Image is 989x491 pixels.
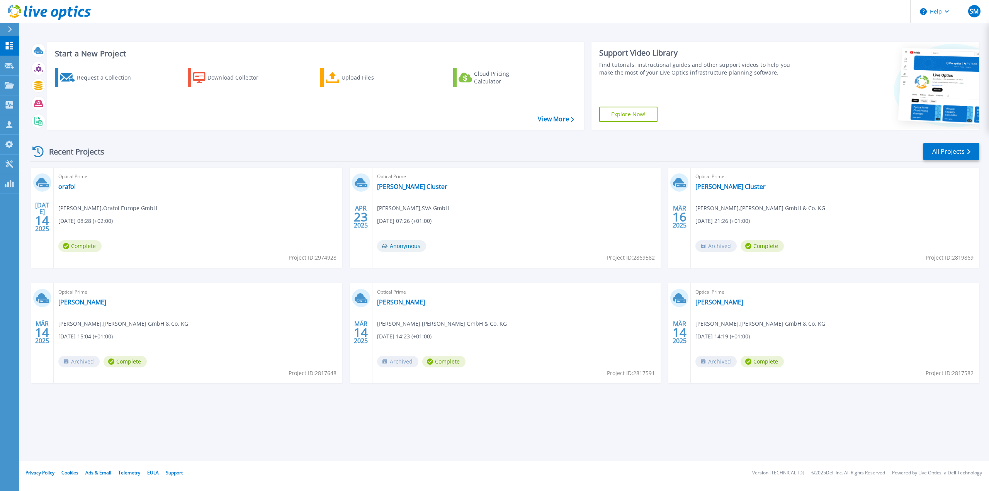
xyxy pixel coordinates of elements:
[377,356,418,367] span: Archived
[599,61,800,76] div: Find tutorials, instructional guides and other support videos to help you make the most of your L...
[58,356,100,367] span: Archived
[422,356,466,367] span: Complete
[30,142,115,161] div: Recent Projects
[58,240,102,252] span: Complete
[377,240,426,252] span: Anonymous
[923,143,979,160] a: All Projects
[118,469,140,476] a: Telemetry
[377,288,656,296] span: Optical Prime
[377,217,432,225] span: [DATE] 07:26 (+01:00)
[599,107,658,122] a: Explore Now!
[599,48,800,58] div: Support Video Library
[58,298,106,306] a: [PERSON_NAME]
[58,183,76,190] a: orafol
[752,471,804,476] li: Version: [TECHNICAL_ID]
[58,288,338,296] span: Optical Prime
[342,70,403,85] div: Upload Files
[377,204,449,212] span: [PERSON_NAME] , SVA GmbH
[695,288,975,296] span: Optical Prime
[607,253,655,262] span: Project ID: 2869582
[892,471,982,476] li: Powered by Live Optics, a Dell Technology
[58,217,113,225] span: [DATE] 08:28 (+02:00)
[55,68,141,87] a: Request a Collection
[741,356,784,367] span: Complete
[85,469,111,476] a: Ads & Email
[538,116,574,123] a: View More
[672,318,687,347] div: MÄR 2025
[695,183,766,190] a: [PERSON_NAME] Cluster
[672,203,687,231] div: MÄR 2025
[25,469,54,476] a: Privacy Policy
[55,49,574,58] h3: Start a New Project
[926,253,974,262] span: Project ID: 2819869
[354,214,368,220] span: 23
[673,214,687,220] span: 16
[695,356,737,367] span: Archived
[970,8,979,14] span: SM
[353,318,368,347] div: MÄR 2025
[377,183,447,190] a: [PERSON_NAME] Cluster
[104,356,147,367] span: Complete
[166,469,183,476] a: Support
[377,319,507,328] span: [PERSON_NAME] , [PERSON_NAME] GmbH & Co. KG
[607,369,655,377] span: Project ID: 2817591
[695,298,743,306] a: [PERSON_NAME]
[453,68,539,87] a: Cloud Pricing Calculator
[377,172,656,181] span: Optical Prime
[353,203,368,231] div: APR 2025
[147,469,159,476] a: EULA
[188,68,274,87] a: Download Collector
[58,319,188,328] span: [PERSON_NAME] , [PERSON_NAME] GmbH & Co. KG
[35,203,49,231] div: [DATE] 2025
[377,298,425,306] a: [PERSON_NAME]
[695,240,737,252] span: Archived
[35,217,49,224] span: 14
[474,70,536,85] div: Cloud Pricing Calculator
[207,70,269,85] div: Download Collector
[58,332,113,341] span: [DATE] 15:04 (+01:00)
[926,369,974,377] span: Project ID: 2817582
[377,332,432,341] span: [DATE] 14:23 (+01:00)
[58,204,157,212] span: [PERSON_NAME] , Orafol Europe GmbH
[289,253,336,262] span: Project ID: 2974928
[811,471,885,476] li: © 2025 Dell Inc. All Rights Reserved
[695,172,975,181] span: Optical Prime
[35,329,49,336] span: 14
[741,240,784,252] span: Complete
[695,204,825,212] span: [PERSON_NAME] , [PERSON_NAME] GmbH & Co. KG
[58,172,338,181] span: Optical Prime
[61,469,78,476] a: Cookies
[354,329,368,336] span: 14
[77,70,139,85] div: Request a Collection
[35,318,49,347] div: MÄR 2025
[673,329,687,336] span: 14
[695,319,825,328] span: [PERSON_NAME] , [PERSON_NAME] GmbH & Co. KG
[695,332,750,341] span: [DATE] 14:19 (+01:00)
[289,369,336,377] span: Project ID: 2817648
[320,68,406,87] a: Upload Files
[695,217,750,225] span: [DATE] 21:26 (+01:00)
